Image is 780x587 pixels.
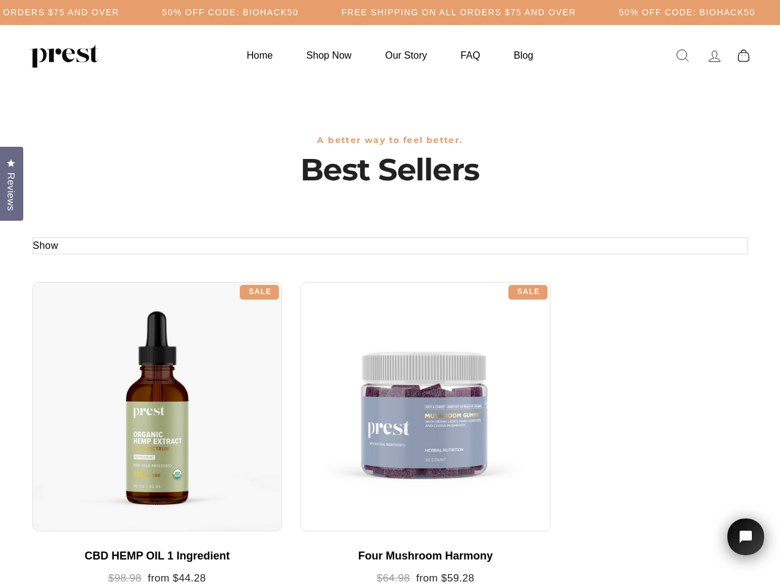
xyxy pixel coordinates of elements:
[508,285,548,300] div: Sale
[32,152,748,188] h1: Best Sellers
[45,550,270,563] div: CBD HEMP OIL 1 Ingredient
[313,572,538,585] div: from $59.28
[45,572,270,585] div: from $44.28
[31,43,98,68] img: PREST ORGANICS
[162,7,299,18] h5: 50% OFF CODE: BIOHACK50
[240,285,279,300] div: Sale
[32,135,748,146] h3: A better way to feel better.
[370,43,442,67] a: Our Story
[499,43,549,67] a: Blog
[445,43,496,67] a: FAQ
[313,550,538,563] div: Four Mushroom Harmony
[33,238,59,254] button: Show
[108,572,141,584] span: $98.98
[231,43,548,67] ul: Primary
[619,7,756,18] h5: 50% OFF CODE: BIOHACK50
[711,501,780,587] iframe: Tidio Chat
[3,172,19,211] span: Reviews
[231,43,288,67] a: Home
[377,572,410,584] span: $64.98
[291,43,367,67] a: Shop Now
[341,7,576,18] h5: Free Shipping on all orders $75 and over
